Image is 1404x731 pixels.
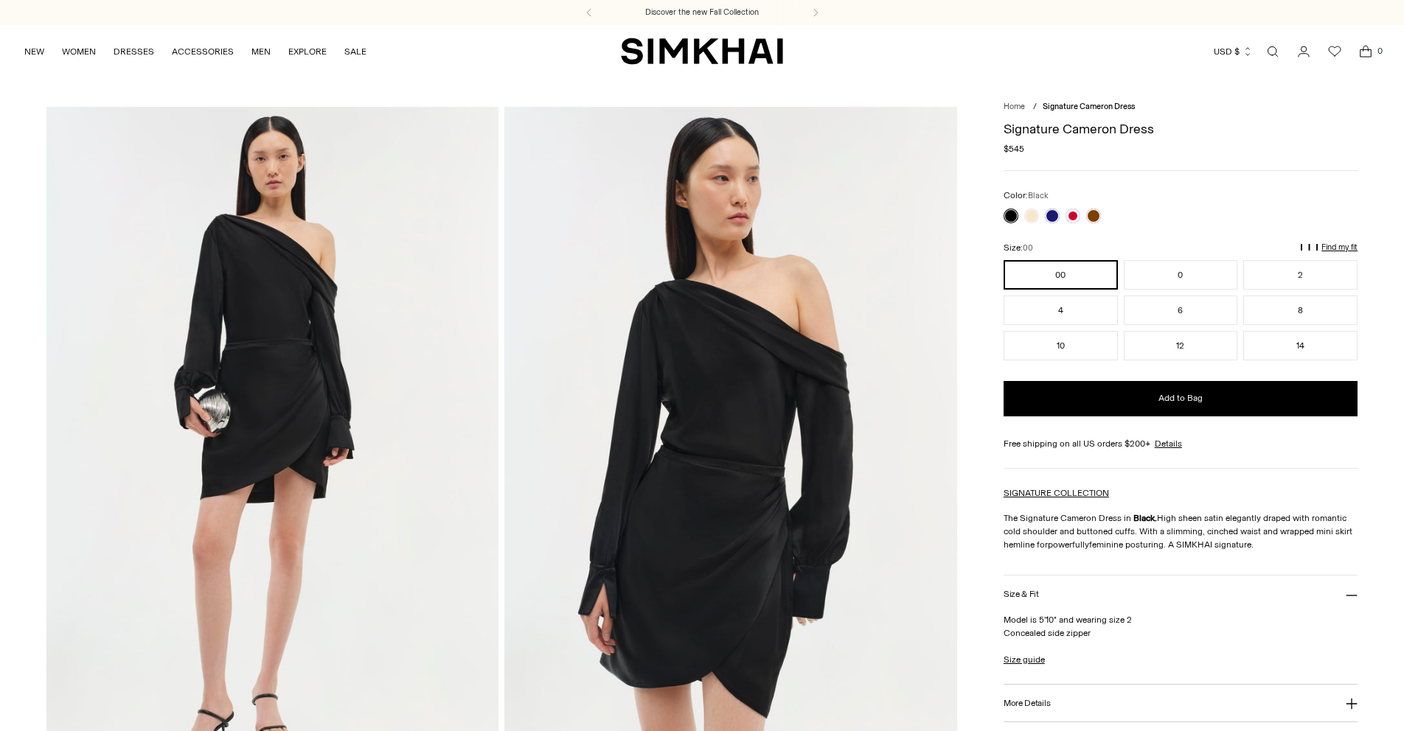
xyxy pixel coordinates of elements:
button: 10 [1004,331,1118,360]
a: Go to the account page [1289,37,1318,66]
label: Color: [1004,189,1049,203]
h3: Size & Fit [1004,590,1039,599]
span: powerfully [1048,539,1089,550]
button: Size & Fit [1004,576,1358,613]
button: 0 [1124,260,1238,290]
span: $545 [1004,142,1024,155]
a: Open search modal [1258,37,1287,66]
button: More Details [1004,685,1358,722]
p: The Signature Cameron Dress in [1004,511,1358,551]
span: 00 [1023,243,1033,253]
a: Size guide [1004,653,1045,666]
nav: breadcrumbs [1004,101,1358,113]
span: Add to Bag [1158,392,1203,405]
a: EXPLORE [288,35,327,68]
span: feminine posturing. A SIMKHAI signature. [1089,539,1254,550]
strong: Black. [1133,513,1157,523]
h1: Signature Cameron Dress [1004,122,1358,136]
a: NEW [24,35,44,68]
a: Wishlist [1320,37,1349,66]
label: Size: [1004,241,1033,255]
a: Home [1004,102,1025,111]
a: SIGNATURE COLLECTION [1004,488,1109,498]
h3: More Details [1004,699,1050,708]
button: 12 [1124,331,1238,360]
a: SALE [344,35,366,68]
a: SIMKHAI [621,37,783,66]
p: Model is 5'10" and wearing size 2 Concealed side zipper [1004,613,1358,640]
button: 14 [1243,331,1358,360]
a: Details [1155,437,1182,450]
button: Add to Bag [1004,381,1358,416]
button: 6 [1124,295,1238,325]
a: WOMEN [62,35,96,68]
a: Open cart modal [1351,37,1380,66]
button: USD $ [1214,35,1253,68]
button: 8 [1243,295,1358,325]
a: ACCESSORIES [172,35,234,68]
span: Black [1028,191,1049,200]
span: High sheen satin elegantly draped with romantic cold shoulder and buttoned cuffs. With a slimming... [1004,513,1352,550]
button: 4 [1004,295,1118,325]
a: DRESSES [114,35,154,68]
div: Free shipping on all US orders $200+ [1004,437,1358,450]
button: 2 [1243,260,1358,290]
span: 0 [1373,44,1386,57]
span: Signature Cameron Dress [1043,102,1135,111]
div: / [1033,101,1037,113]
a: MEN [251,35,271,68]
button: 00 [1004,260,1118,290]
